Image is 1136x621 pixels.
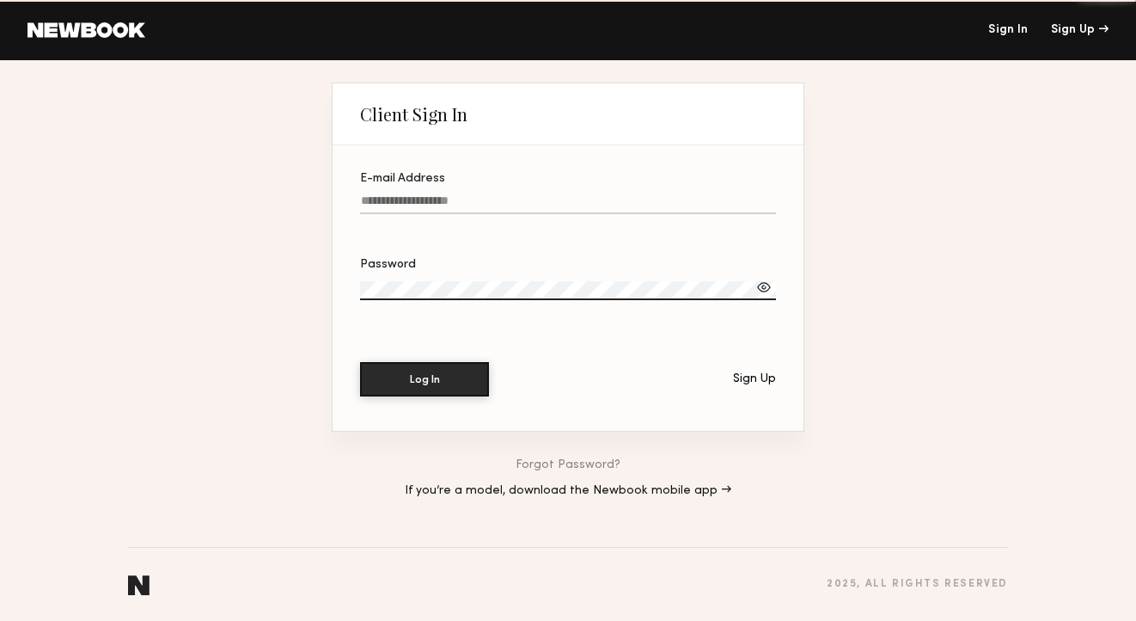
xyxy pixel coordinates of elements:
[733,373,776,385] div: Sign Up
[360,362,489,397] button: Log In
[516,459,620,471] a: Forgot Password?
[827,579,1008,590] div: 2025 , all rights reserved
[405,485,731,497] a: If you’re a model, download the Newbook mobile app →
[360,281,776,300] input: Password
[360,173,776,185] div: E-mail Address
[1051,24,1109,36] div: Sign Up
[360,104,467,125] div: Client Sign In
[988,24,1028,36] a: Sign In
[360,194,776,214] input: E-mail Address
[360,259,776,271] div: Password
